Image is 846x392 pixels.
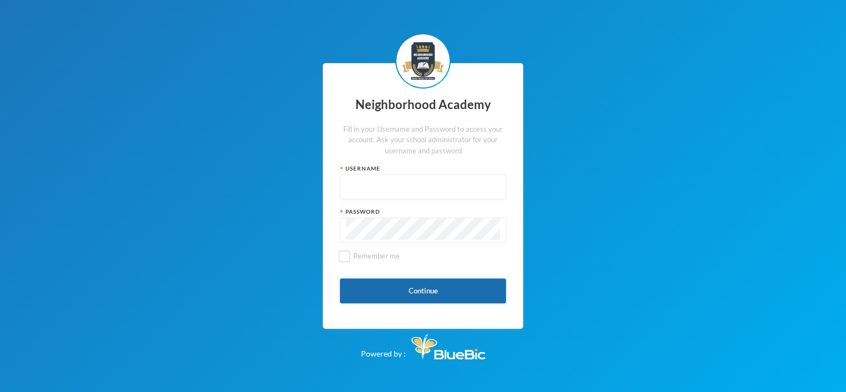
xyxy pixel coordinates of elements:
div: Password [340,208,506,216]
div: Username [340,164,506,173]
div: Fill in your Username and Password to access your account. Ask your school administrator for your... [340,124,506,157]
div: Powered by : [361,329,486,359]
img: Bluebic [411,334,486,359]
span: Remember me [349,251,404,260]
button: Continue [340,278,506,303]
div: Neighborhood Academy [340,94,506,116]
